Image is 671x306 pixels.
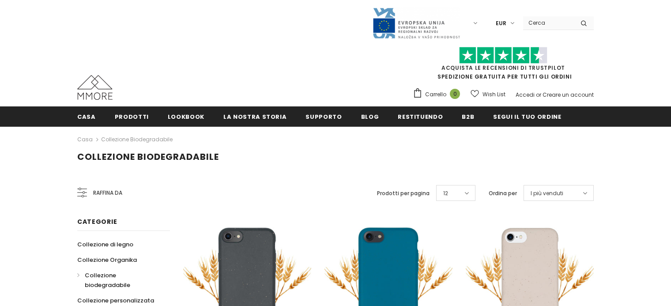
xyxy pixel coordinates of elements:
a: Collezione biodegradabile [101,136,173,143]
span: Prodotti [115,113,149,121]
span: Collezione biodegradabile [85,271,130,289]
span: Lookbook [168,113,204,121]
input: Search Site [523,16,574,29]
a: Casa [77,106,96,126]
label: Prodotti per pagina [377,189,430,198]
a: B2B [462,106,474,126]
a: Javni Razpis [372,19,460,26]
img: Javni Razpis [372,7,460,39]
a: Wish List [471,87,505,102]
a: Collezione biodegradabile [77,268,160,293]
a: Segui il tuo ordine [493,106,561,126]
span: Collezione di legno [77,240,133,249]
a: Acquista le recensioni di TrustPilot [441,64,565,72]
span: Casa [77,113,96,121]
a: Restituendo [398,106,443,126]
a: Blog [361,106,379,126]
span: Categorie [77,217,117,226]
a: Casa [77,134,93,145]
label: Ordina per [489,189,517,198]
span: La nostra storia [223,113,286,121]
a: Accedi [516,91,535,98]
span: Wish List [483,90,505,99]
img: Fidati di Pilot Stars [459,47,547,64]
span: 12 [443,189,448,198]
span: SPEDIZIONE GRATUITA PER TUTTI GLI ORDINI [413,51,594,80]
span: EUR [496,19,506,28]
span: Collezione Organika [77,256,137,264]
a: Collezione Organika [77,252,137,268]
a: supporto [305,106,342,126]
span: 0 [450,89,460,99]
a: Creare un account [543,91,594,98]
span: Collezione personalizzata [77,296,154,305]
a: Collezione di legno [77,237,133,252]
span: B2B [462,113,474,121]
span: supporto [305,113,342,121]
span: Segui il tuo ordine [493,113,561,121]
a: Lookbook [168,106,204,126]
span: I più venduti [531,189,563,198]
span: or [536,91,541,98]
span: Blog [361,113,379,121]
img: Casi MMORE [77,75,113,100]
a: Prodotti [115,106,149,126]
span: Collezione biodegradabile [77,151,219,163]
span: Raffina da [93,188,122,198]
span: Carrello [425,90,446,99]
a: Carrello 0 [413,88,464,101]
a: La nostra storia [223,106,286,126]
span: Restituendo [398,113,443,121]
